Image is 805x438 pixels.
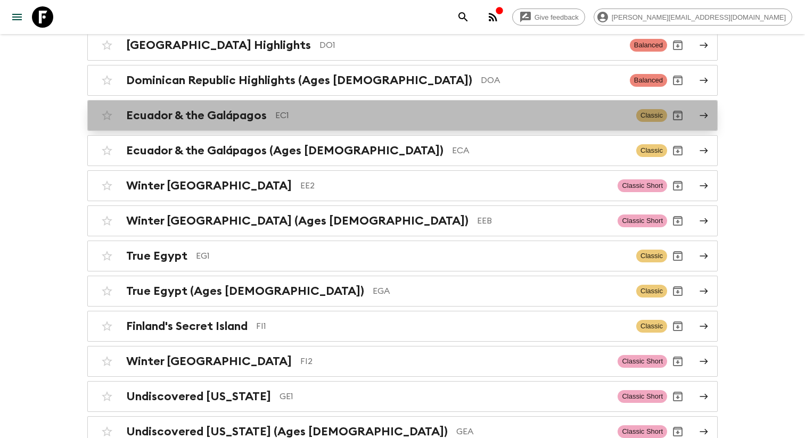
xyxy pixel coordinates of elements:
button: Archive [667,175,688,196]
span: Classic Short [618,390,667,403]
button: Archive [667,351,688,372]
h2: Finland's Secret Island [126,319,248,333]
h2: Ecuador & the Galápagos [126,109,267,122]
p: EEB [477,214,609,227]
span: Classic [636,109,667,122]
span: Classic Short [618,179,667,192]
h2: Winter [GEOGRAPHIC_DATA] [126,179,292,193]
a: Undiscovered [US_STATE]GE1Classic ShortArchive [87,381,718,412]
h2: [GEOGRAPHIC_DATA] Highlights [126,38,311,52]
h2: True Egypt [126,249,187,263]
a: Winter [GEOGRAPHIC_DATA]EE2Classic ShortArchive [87,170,718,201]
p: FI1 [256,320,628,333]
span: Classic [636,285,667,297]
a: Dominican Republic Highlights (Ages [DEMOGRAPHIC_DATA])DOABalancedArchive [87,65,718,96]
p: GE1 [280,390,609,403]
h2: Winter [GEOGRAPHIC_DATA] (Ages [DEMOGRAPHIC_DATA]) [126,214,469,228]
p: EG1 [196,250,628,262]
span: Classic [636,144,667,157]
button: Archive [667,280,688,302]
a: Finland's Secret IslandFI1ClassicArchive [87,311,718,342]
h2: Winter [GEOGRAPHIC_DATA] [126,354,292,368]
h2: Ecuador & the Galápagos (Ages [DEMOGRAPHIC_DATA]) [126,144,443,158]
a: True EgyptEG1ClassicArchive [87,241,718,271]
button: Archive [667,210,688,232]
a: [GEOGRAPHIC_DATA] HighlightsDO1BalancedArchive [87,30,718,61]
span: Balanced [630,74,667,87]
p: EC1 [275,109,628,122]
a: Ecuador & the GalápagosEC1ClassicArchive [87,100,718,131]
a: Give feedback [512,9,585,26]
a: Winter [GEOGRAPHIC_DATA] (Ages [DEMOGRAPHIC_DATA])EEBClassic ShortArchive [87,205,718,236]
p: EGA [373,285,628,297]
div: [PERSON_NAME][EMAIL_ADDRESS][DOMAIN_NAME] [594,9,792,26]
button: Archive [667,35,688,56]
button: Archive [667,245,688,267]
span: Balanced [630,39,667,52]
p: EE2 [300,179,609,192]
p: DO1 [319,39,621,52]
span: Give feedback [529,13,585,21]
span: Classic [636,250,667,262]
h2: Undiscovered [US_STATE] [126,390,271,403]
p: DOA [481,74,621,87]
span: [PERSON_NAME][EMAIL_ADDRESS][DOMAIN_NAME] [606,13,792,21]
button: Archive [667,140,688,161]
p: GEA [456,425,609,438]
span: Classic Short [618,355,667,368]
button: Archive [667,105,688,126]
button: Archive [667,70,688,91]
button: Archive [667,386,688,407]
span: Classic Short [618,425,667,438]
button: search adventures [453,6,474,28]
p: FI2 [300,355,609,368]
span: Classic Short [618,214,667,227]
a: Winter [GEOGRAPHIC_DATA]FI2Classic ShortArchive [87,346,718,377]
button: Archive [667,316,688,337]
p: ECA [452,144,628,157]
a: True Egypt (Ages [DEMOGRAPHIC_DATA])EGAClassicArchive [87,276,718,307]
span: Classic [636,320,667,333]
button: menu [6,6,28,28]
h2: Dominican Republic Highlights (Ages [DEMOGRAPHIC_DATA]) [126,73,472,87]
h2: True Egypt (Ages [DEMOGRAPHIC_DATA]) [126,284,364,298]
a: Ecuador & the Galápagos (Ages [DEMOGRAPHIC_DATA])ECAClassicArchive [87,135,718,166]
